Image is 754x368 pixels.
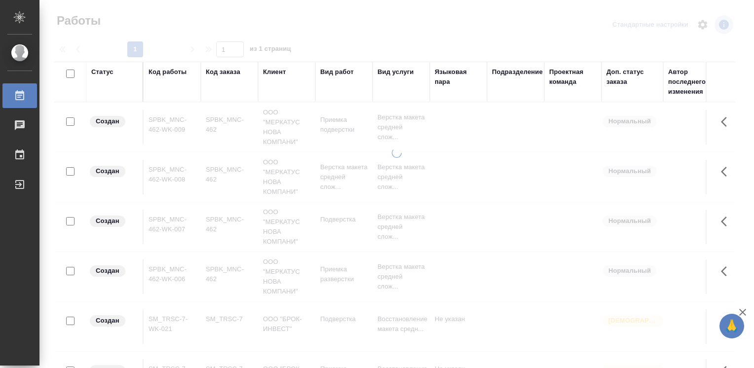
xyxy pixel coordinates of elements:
div: Статус [91,67,113,77]
div: Языковая пара [435,67,482,87]
div: Заказ еще не согласован с клиентом, искать исполнителей рано [89,314,138,328]
div: Заказ еще не согласован с клиентом, искать исполнителей рано [89,115,138,128]
div: Код работы [149,67,187,77]
button: 🙏 [719,314,744,338]
span: 🙏 [723,316,740,336]
div: Заказ еще не согласован с клиентом, искать исполнителей рано [89,165,138,178]
p: Создан [96,116,119,126]
button: Здесь прячутся важные кнопки [715,259,739,283]
div: Вид услуги [377,67,414,77]
div: Вид работ [320,67,354,77]
p: Создан [96,316,119,326]
div: Доп. статус заказа [606,67,658,87]
button: Здесь прячутся важные кнопки [715,210,739,233]
div: Заказ еще не согласован с клиентом, искать исполнителей рано [89,215,138,228]
p: Создан [96,166,119,176]
div: Проектная команда [549,67,597,87]
div: Заказ еще не согласован с клиентом, искать исполнителей рано [89,264,138,278]
button: Здесь прячутся важные кнопки [715,309,739,333]
button: Здесь прячутся важные кнопки [715,160,739,184]
div: Подразделение [492,67,543,77]
p: Создан [96,266,119,276]
div: Автор последнего изменения [668,67,716,97]
div: Клиент [263,67,286,77]
p: Создан [96,216,119,226]
div: Код заказа [206,67,240,77]
button: Здесь прячутся важные кнопки [715,110,739,134]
